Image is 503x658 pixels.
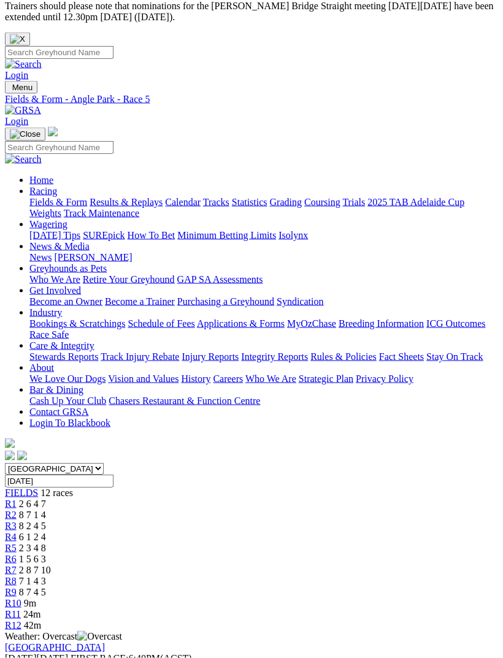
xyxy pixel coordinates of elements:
a: Grading [270,197,302,207]
img: logo-grsa-white.png [5,438,15,448]
a: R7 [5,565,17,575]
div: News & Media [29,252,498,263]
div: Greyhounds as Pets [29,274,498,285]
img: Search [5,154,42,165]
img: Search [5,59,42,70]
a: Vision and Values [108,373,179,384]
a: About [29,362,54,373]
a: Trials [342,197,365,207]
span: 12 races [40,488,73,498]
span: 2 8 7 10 [19,565,51,575]
img: GRSA [5,105,41,116]
a: R10 [5,598,21,608]
span: 1 5 6 3 [19,554,46,564]
input: Search [5,46,113,59]
div: Industry [29,318,498,340]
a: 2025 TAB Adelaide Cup [367,197,464,207]
span: 2 3 4 8 [19,543,46,553]
a: R12 [5,620,21,630]
a: Track Maintenance [64,208,139,218]
a: R11 [5,609,21,619]
a: FIELDS [5,488,38,498]
a: Login To Blackbook [29,418,110,428]
a: Careers [213,373,243,384]
div: Care & Integrity [29,351,498,362]
a: Schedule of Fees [128,318,194,329]
span: 9m [24,598,36,608]
a: MyOzChase [287,318,336,329]
p: Trainers should please note that nominations for the [PERSON_NAME] Bridge Straight meeting [DATE]... [5,1,498,23]
a: Rules & Policies [310,351,377,362]
a: GAP SA Assessments [177,274,263,285]
img: twitter.svg [17,451,27,461]
span: 2 6 4 7 [19,499,46,509]
a: SUREpick [83,230,125,240]
a: How To Bet [128,230,175,240]
a: Strategic Plan [299,373,353,384]
span: R4 [5,532,17,542]
span: Weather: Overcast [5,631,122,641]
a: R2 [5,510,17,520]
a: Become an Owner [29,296,102,307]
span: 7 1 4 3 [19,576,46,586]
a: Login [5,116,28,126]
a: Privacy Policy [356,373,413,384]
a: R8 [5,576,17,586]
a: Injury Reports [182,351,239,362]
img: logo-grsa-white.png [48,127,58,137]
a: Breeding Information [339,318,424,329]
a: News [29,252,52,262]
a: Bar & Dining [29,384,83,395]
a: Fields & Form - Angle Park - Race 5 [5,94,498,105]
div: Racing [29,197,498,219]
a: Home [29,175,53,185]
a: Retire Your Greyhound [83,274,175,285]
button: Close [5,33,30,46]
a: Chasers Restaurant & Function Centre [109,396,260,406]
a: Become a Trainer [105,296,175,307]
a: Wagering [29,219,67,229]
div: Bar & Dining [29,396,498,407]
a: Syndication [277,296,323,307]
a: R1 [5,499,17,509]
a: Coursing [304,197,340,207]
a: Get Involved [29,285,81,296]
a: Who We Are [245,373,296,384]
a: Industry [29,307,62,318]
a: Fact Sheets [379,351,424,362]
a: Results & Replays [90,197,163,207]
a: Calendar [165,197,201,207]
a: R3 [5,521,17,531]
a: Stay On Track [426,351,483,362]
a: Applications & Forms [197,318,285,329]
a: Fields & Form [29,197,87,207]
img: Close [10,129,40,139]
a: R9 [5,587,17,597]
input: Select date [5,475,113,488]
div: Wagering [29,230,498,241]
a: Contact GRSA [29,407,88,417]
a: History [181,373,210,384]
img: facebook.svg [5,451,15,461]
a: We Love Our Dogs [29,373,106,384]
a: Stewards Reports [29,351,98,362]
div: Get Involved [29,296,498,307]
a: R5 [5,543,17,553]
a: Greyhounds as Pets [29,263,107,274]
a: [DATE] Tips [29,230,80,240]
a: Who We Are [29,274,80,285]
span: 8 2 4 5 [19,521,46,531]
a: [PERSON_NAME] [54,252,132,262]
a: Integrity Reports [241,351,308,362]
a: Care & Integrity [29,340,94,351]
